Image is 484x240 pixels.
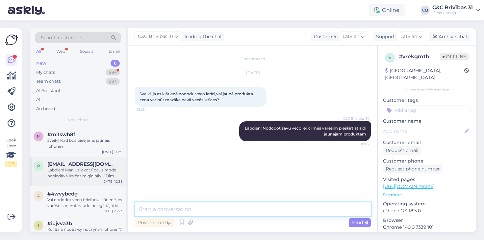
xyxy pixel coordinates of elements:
[111,60,120,67] div: 6
[47,137,122,149] div: sveiki! Kad būs pieejams jaunais iphone?
[106,69,120,76] div: 99+
[383,217,471,224] p: Browser
[36,96,42,103] div: All
[311,33,337,40] div: Customer
[37,134,40,139] span: m
[36,87,61,94] div: AI Assistant
[135,70,371,76] div: [DATE]
[140,91,254,102] span: Sveiki, ja es klātienē nododu veco ierīci,vai jaunā produkta cena var būt mazāka nekā vecās ierīces?
[440,53,469,60] span: Offline
[47,221,72,226] span: #iujvva3b
[369,4,405,16] div: Online
[5,161,17,167] div: 1 / 3
[36,78,61,85] div: Team chats
[344,141,369,146] span: 18:43
[47,197,122,209] div: Vai nododot veco telefonu klātienē, es varēšu saņemt naudu neiegādājoties jaunu ierīci?
[383,87,471,93] div: Customer information
[383,200,471,207] p: Operating system
[55,47,66,56] div: Web
[383,192,471,198] p: See more ...
[5,34,18,46] img: Askly Logo
[383,207,471,214] p: iPhone OS 18.5.0
[47,161,116,167] span: patricijawin@gmail.com
[36,69,55,76] div: My chats
[67,117,89,123] span: New chats
[47,226,122,232] div: Когда в продажу поступит iphone 17
[137,107,162,112] span: 13:25
[383,139,471,146] p: Customer email
[36,60,46,67] div: New
[351,220,368,225] span: Send
[400,33,417,40] span: Latvian
[138,33,173,40] span: C&C Brīvības 31
[420,6,430,15] div: CB
[38,223,39,228] span: i
[383,158,471,165] p: Customer phone
[36,105,55,112] div: Archived
[79,47,95,56] div: Socials
[102,149,122,154] div: [DATE] 14:39
[106,78,120,85] div: 99+
[47,191,78,197] span: #4wvybcdg
[373,33,395,40] div: Support
[135,218,174,227] div: Private note
[47,132,75,137] span: #ml1swh8f
[383,146,421,155] div: Request email
[389,55,391,60] span: v
[135,56,371,62] div: Chat started
[37,164,40,168] span: p
[383,97,471,104] p: Customer tags
[383,176,471,183] p: Visited pages
[432,10,473,15] div: iDeal Latvija
[343,33,359,40] span: Latvian
[5,137,17,167] div: Look Here
[383,105,471,115] input: Add a tag
[383,128,463,135] input: Add name
[383,118,471,125] p: Customer name
[47,167,122,179] div: Labdien! Man uzliekot Focus mode nepiedāvā izslēgt miglainību( Dim lock blur) miega fokusā un kā ...
[35,47,42,56] div: All
[385,67,464,81] div: [GEOGRAPHIC_DATA], [GEOGRAPHIC_DATA]
[245,126,367,136] span: Labdien! Nododot savu veco ierīci mēs varēsim piešķirt atlaidi jaunajam produktam
[102,179,122,184] div: [DATE] 12:38
[343,116,369,121] span: C&C Brīvības 31
[432,5,473,10] div: C&C Brīvības 31
[432,5,480,15] a: C&C Brīvības 31iDeal Latvija
[383,183,435,189] a: [URL][DOMAIN_NAME]
[107,47,121,56] div: Email
[102,209,122,214] div: [DATE] 23:23
[383,165,443,173] div: Request phone number
[182,33,222,40] div: leading the chat
[383,224,471,231] p: Chrome 140.0.7339.101
[41,34,83,41] span: Search customers
[429,32,470,41] div: Archive chat
[37,193,40,198] span: 4
[399,53,440,61] div: # vrekgmth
